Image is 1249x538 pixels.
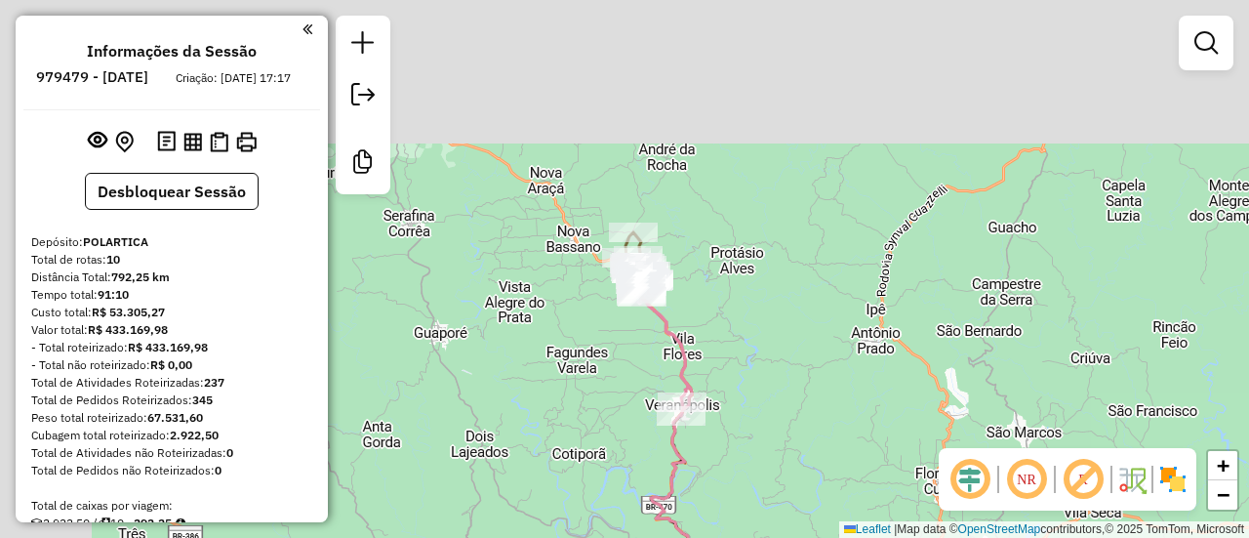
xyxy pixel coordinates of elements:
[87,42,257,61] h4: Informações da Sessão
[215,463,222,477] strong: 0
[31,233,312,251] div: Depósito:
[31,409,312,427] div: Peso total roteirizado:
[31,356,312,374] div: - Total não roteirizado:
[1217,453,1229,477] span: +
[83,234,148,249] strong: POLARTICA
[31,339,312,356] div: - Total roteirizado:
[31,286,312,304] div: Tempo total:
[85,173,259,210] button: Desbloquear Sessão
[134,516,172,530] strong: 292,25
[31,462,312,479] div: Total de Pedidos não Roteirizados:
[31,517,43,529] i: Cubagem total roteirizado
[128,340,208,354] strong: R$ 433.169,98
[1208,451,1237,480] a: Zoom in
[31,321,312,339] div: Valor total:
[31,497,312,515] div: Total de caixas por viagem:
[98,287,129,302] strong: 91:10
[947,456,993,503] span: Ocultar deslocamento
[343,23,383,67] a: Nova sessão e pesquisa
[839,521,1249,538] div: Map data © contributors,© 2025 TomTom, Microsoft
[206,128,232,156] button: Visualizar Romaneio
[168,69,299,87] div: Criação: [DATE] 17:17
[232,128,261,156] button: Imprimir Rotas
[31,374,312,392] div: Total de Atividades Roteirizadas:
[1060,456,1107,503] span: Exibir rótulo
[844,522,891,536] a: Leaflet
[894,522,897,536] span: |
[31,251,312,269] div: Total de rotas:
[1116,464,1148,495] img: Fluxo de ruas
[147,410,203,425] strong: 67.531,60
[31,269,312,286] div: Distância Total:
[1187,23,1226,62] a: Exibir filtros
[153,127,180,157] button: Logs desbloquear sessão
[1208,480,1237,510] a: Zoom out
[226,445,233,460] strong: 0
[36,68,148,86] h6: 979479 - [DATE]
[204,375,224,390] strong: 237
[106,252,120,267] strong: 10
[176,517,185,529] i: Meta Caixas/viagem: 1,00 Diferença: 291,25
[84,126,111,157] button: Exibir sessão original
[192,393,213,407] strong: 345
[1157,464,1189,495] img: Exibir/Ocultar setores
[343,143,383,186] a: Criar modelo
[1217,482,1229,507] span: −
[150,357,192,372] strong: R$ 0,00
[1003,456,1050,503] span: Ocultar NR
[111,269,170,284] strong: 792,25 km
[31,304,312,321] div: Custo total:
[343,75,383,119] a: Exportar sessão
[958,522,1041,536] a: OpenStreetMap
[88,322,168,337] strong: R$ 433.169,98
[180,128,206,154] button: Visualizar relatório de Roteirização
[31,427,312,444] div: Cubagem total roteirizado:
[98,517,110,529] i: Total de rotas
[302,18,312,40] a: Clique aqui para minimizar o painel
[31,392,312,409] div: Total de Pedidos Roteirizados:
[31,515,312,532] div: 2.922,50 / 10 =
[111,127,138,157] button: Centralizar mapa no depósito ou ponto de apoio
[31,444,312,462] div: Total de Atividades não Roteirizadas:
[92,305,165,319] strong: R$ 53.305,27
[170,428,219,442] strong: 2.922,50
